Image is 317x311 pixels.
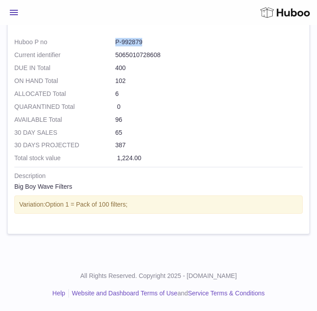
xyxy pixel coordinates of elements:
a: Website and Dashboard Terms of Use [72,290,178,297]
strong: DUE IN Total [14,64,115,72]
dt: Current identifier [14,51,115,59]
strong: AVAILABLE Total [14,116,115,124]
td: 400 [14,64,303,77]
dd: P-992879 [115,38,303,46]
span: Option 1 = Pack of 100 filters; [45,201,127,208]
td: 387 [14,141,303,154]
td: 6 [14,90,303,103]
span: 0 [117,103,121,110]
strong: 30 DAY SALES [14,129,115,137]
strong: Total stock value [14,154,115,162]
td: 102 [14,77,303,90]
dd: 5065010728608 [115,51,303,59]
a: Help [52,290,65,297]
li: and [69,289,265,298]
p: All Rights Reserved. Copyright 2025 - [DOMAIN_NAME] [7,272,310,280]
strong: ON HAND Total [14,77,115,85]
dt: Huboo P no [14,38,115,46]
strong: ALLOCATED Total [14,90,115,98]
td: 96 [14,116,303,129]
div: Big Boy Wave Filters [14,182,303,191]
strong: QUARANTINED Total [14,103,115,111]
div: Variation: [14,195,303,214]
td: 65 [14,129,303,141]
span: 1,224.00 [117,154,142,162]
strong: 30 DAYS PROJECTED [14,141,115,149]
strong: Description [14,172,303,182]
a: Service Terms & Conditions [188,290,265,297]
